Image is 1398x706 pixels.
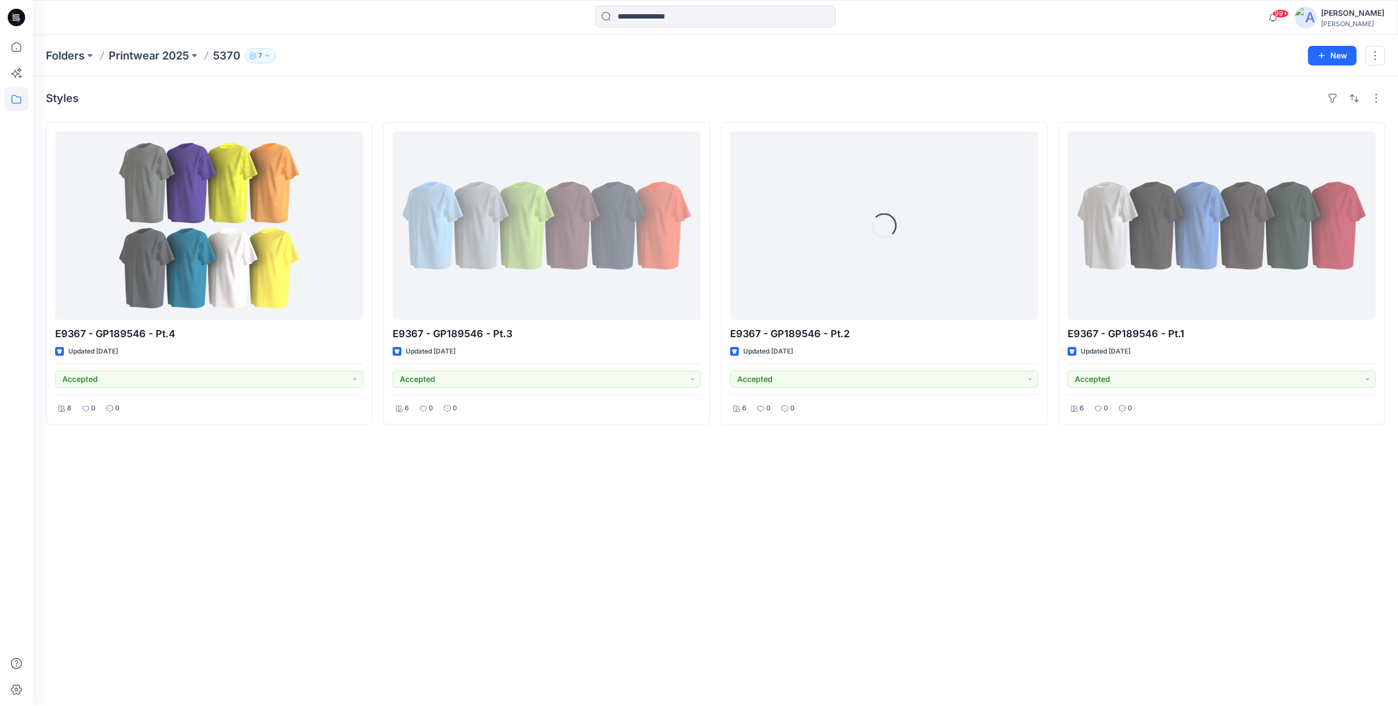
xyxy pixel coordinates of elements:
div: [PERSON_NAME] [1321,20,1384,28]
p: 0 [1128,403,1132,414]
a: E9367 - GP189546 - Pt.1 [1068,131,1376,320]
p: 5370 [213,48,240,63]
button: New [1308,46,1356,65]
a: E9367 - GP189546 - Pt.4 [55,131,363,320]
p: 0 [115,403,120,414]
span: 99+ [1272,9,1289,18]
button: 7 [245,48,276,63]
div: [PERSON_NAME] [1321,7,1384,20]
p: 6 [405,403,409,414]
p: Updated [DATE] [68,346,118,357]
p: 0 [766,403,771,414]
p: 0 [790,403,795,414]
p: E9367 - GP189546 - Pt.2 [730,326,1038,342]
p: 0 [453,403,457,414]
p: 0 [91,403,96,414]
a: E9367 - GP189546 - Pt.3 [393,131,701,320]
p: 6 [1080,403,1084,414]
p: 6 [742,403,747,414]
img: avatar [1295,7,1317,28]
h4: Styles [46,92,79,105]
p: 0 [1104,403,1108,414]
p: Updated [DATE] [1081,346,1130,357]
p: 8 [67,403,72,414]
p: 0 [429,403,433,414]
a: Printwear 2025 [109,48,189,63]
a: Folders [46,48,85,63]
p: E9367 - GP189546 - Pt.4 [55,326,363,342]
p: E9367 - GP189546 - Pt.3 [393,326,701,342]
p: Updated [DATE] [406,346,455,357]
p: 7 [258,50,262,62]
p: E9367 - GP189546 - Pt.1 [1068,326,1376,342]
p: Updated [DATE] [743,346,793,357]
